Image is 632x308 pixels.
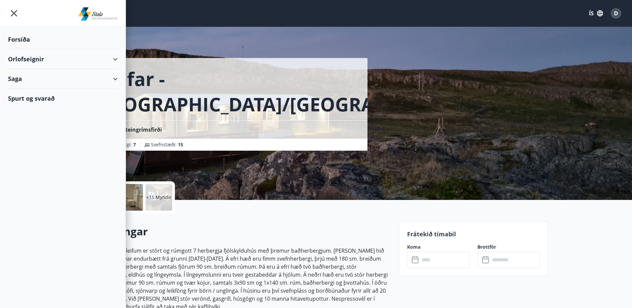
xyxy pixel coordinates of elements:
[146,194,172,201] p: +11 Myndir
[8,7,20,19] button: menu
[8,89,118,108] div: Spurt og svarað
[477,244,540,250] label: Brottför
[8,49,118,69] div: Orlofseignir
[407,244,469,250] label: Koma
[78,7,118,21] img: union_logo
[585,7,607,19] button: ÍS
[151,141,183,148] span: Svefnstæði :
[614,10,618,17] span: D
[178,141,183,148] span: 15
[92,66,480,117] h1: Kleifar - [GEOGRAPHIC_DATA]/[GEOGRAPHIC_DATA]
[8,30,118,49] div: Forsíða
[407,230,540,238] p: Frátekið tímabil
[133,141,136,148] span: 7
[100,126,162,133] span: Kleifar í Steingrímsfirði
[608,5,624,21] button: D
[84,224,391,239] h2: Upplýsingar
[8,69,118,89] div: Saga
